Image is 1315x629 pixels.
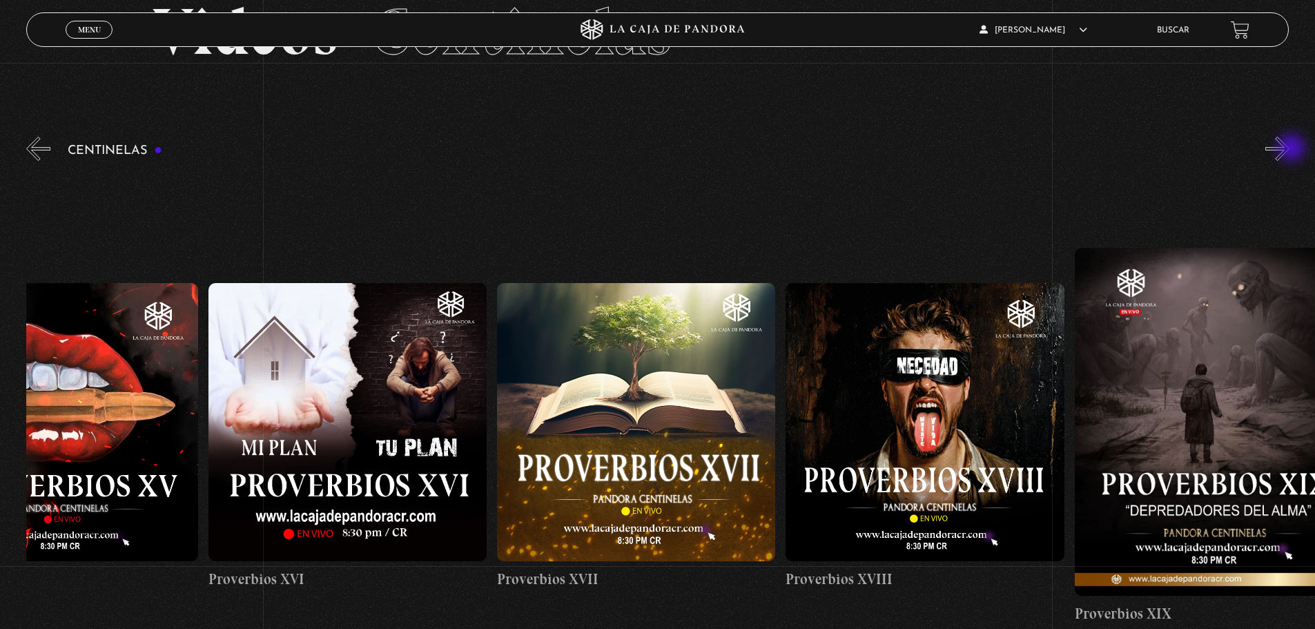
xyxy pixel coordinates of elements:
[26,137,50,161] button: Previous
[208,568,487,590] h4: Proverbios XVI
[1157,26,1189,35] a: Buscar
[786,568,1064,590] h4: Proverbios XVIII
[980,26,1087,35] span: [PERSON_NAME]
[1265,137,1289,161] button: Next
[1231,21,1249,39] a: View your shopping cart
[78,26,101,34] span: Menu
[73,37,106,47] span: Cerrar
[68,144,162,157] h3: Centinelas
[497,568,775,590] h4: Proverbios XVII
